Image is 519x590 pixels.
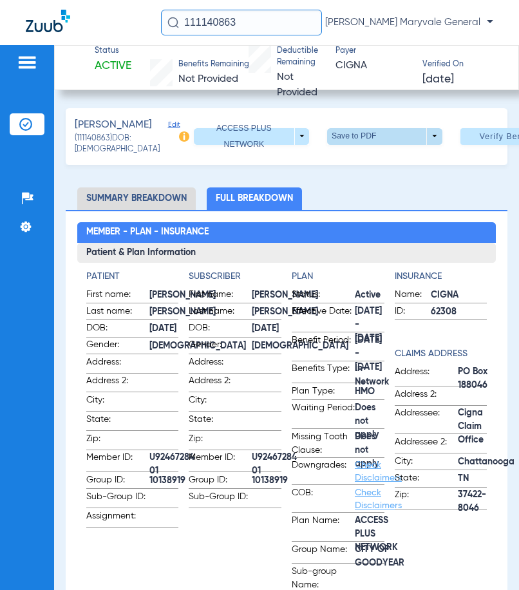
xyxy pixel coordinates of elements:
span: Address: [395,365,458,386]
h4: Patient [86,270,179,283]
span: [PERSON_NAME] [252,289,318,302]
span: 10138919 [149,474,185,488]
span: State: [189,413,252,430]
span: HMO [355,385,384,399]
h4: Plan [292,270,384,283]
span: Deductible Remaining [277,46,325,68]
span: Downgrades: [292,459,355,484]
span: First name: [189,288,252,303]
span: PO Box 188046 [458,372,487,386]
span: Zip: [395,488,458,509]
span: CIGNA [431,289,487,302]
span: [DEMOGRAPHIC_DATA] [149,339,246,353]
span: Name: [395,288,431,303]
span: First name: [86,288,149,303]
span: Effective Date: [292,305,355,332]
span: State: [86,413,149,430]
span: CITY OF GOODYEAR [355,549,404,563]
span: Payer [335,46,411,57]
span: 37422-8046 [458,495,487,509]
span: Active [95,58,131,74]
span: ID: [395,305,431,320]
span: [PERSON_NAME] [149,305,216,319]
span: Active [355,289,384,302]
span: Zip: [189,432,252,450]
span: Does not apply [355,415,384,428]
h3: Patient & Plan Information [77,243,496,263]
button: Save to PDF [327,128,442,145]
span: DOB: [86,321,149,337]
span: Cigna Claim Office [458,420,487,433]
h4: Claims Address [395,347,487,361]
span: Member ID: [189,451,252,471]
img: Zuub Logo [26,10,70,32]
span: Not Provided [178,74,238,84]
iframe: Chat Widget [455,528,519,590]
span: [DATE] [422,71,454,88]
span: Last name: [189,305,252,320]
span: Not Provided [277,72,317,99]
span: Edit [168,120,180,133]
span: Status [95,46,131,57]
span: [DATE] - [DATE] [355,347,384,361]
span: Status: [292,288,355,303]
li: Summary Breakdown [77,187,196,210]
span: Address: [86,356,149,373]
span: [DATE] - [DATE] [355,318,384,332]
input: Search for patients [161,10,322,35]
span: City: [189,394,252,411]
span: Address 2: [189,374,252,392]
span: Plan Type: [292,385,355,400]
span: State: [395,471,458,487]
h2: Member - Plan - Insurance [77,222,496,243]
a: Check Disclaimers [355,488,402,510]
span: City: [86,394,149,411]
span: Address 2: [395,388,458,405]
span: ACCESS PLUS NETWORK [355,528,398,541]
span: City: [395,455,458,470]
span: Last name: [86,305,149,320]
span: Benefit Period: [292,334,355,361]
span: TN [458,472,487,486]
a: Check Disclaimers [355,461,402,482]
span: [PERSON_NAME] [149,289,216,302]
li: Full Breakdown [207,187,302,210]
img: hamburger-icon [17,55,37,70]
span: Sub-Group ID: [86,490,149,508]
span: Sub-Group ID: [189,490,252,508]
span: CIGNA [335,58,411,74]
h4: Insurance [395,270,487,283]
span: Group ID: [86,473,149,489]
span: Benefits Remaining [178,59,249,71]
span: Missing Tooth Clause: [292,430,355,457]
span: (111140863) DOB: [DEMOGRAPHIC_DATA] [75,133,179,156]
span: Does not apply [355,444,384,457]
span: [PERSON_NAME] [252,305,318,319]
span: Zip: [86,432,149,450]
span: U92467284 01 [149,458,194,471]
span: [DATE] [252,322,281,336]
span: Group Name: [292,543,355,564]
span: Gender: [86,338,149,354]
img: Search Icon [167,17,179,28]
span: Verified On [422,59,498,71]
span: Waiting Period: [292,401,355,428]
span: [DATE] [149,322,179,336]
span: Plan Name: [292,514,355,541]
span: Chattanooga [458,455,514,469]
span: Benefits Type: [292,362,355,383]
span: [PERSON_NAME] Maryvale General [325,16,493,29]
span: Address 2: [86,374,149,392]
h4: Subscriber [189,270,281,283]
span: Addressee 2: [395,435,458,453]
span: 62308 [431,305,487,319]
img: info-icon [179,131,189,142]
span: Addressee: [395,406,458,433]
span: In-Network [355,369,389,383]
